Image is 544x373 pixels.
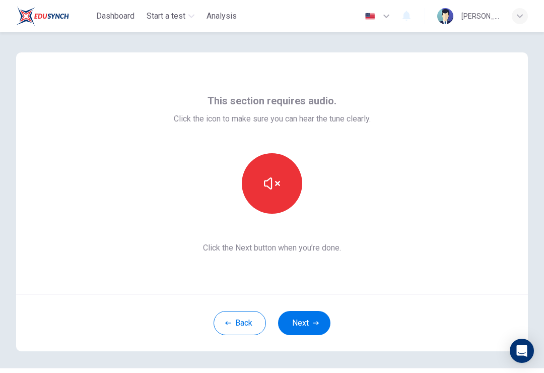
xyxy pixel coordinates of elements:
[208,93,336,109] span: This section requires audio.
[16,6,69,26] img: EduSynch logo
[364,13,376,20] img: en
[510,339,534,363] div: Open Intercom Messenger
[202,7,241,25] button: Analysis
[174,113,371,125] span: Click the icon to make sure you can hear the tune clearly.
[143,7,198,25] button: Start a test
[16,6,92,26] a: EduSynch logo
[461,10,500,22] div: [PERSON_NAME]
[437,8,453,24] img: Profile picture
[92,7,139,25] button: Dashboard
[278,311,330,335] button: Next
[96,10,134,22] span: Dashboard
[214,311,266,335] button: Back
[174,242,371,254] span: Click the Next button when you’re done.
[147,10,185,22] span: Start a test
[207,10,237,22] span: Analysis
